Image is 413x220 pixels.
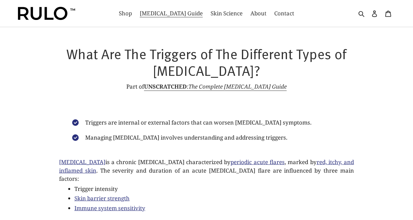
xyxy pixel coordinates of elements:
[250,9,266,17] span: About
[144,83,187,90] strong: UNSCRATCHED
[188,83,287,90] em: The Complete [MEDICAL_DATA] Guide
[140,9,203,17] span: [MEDICAL_DATA] Guide
[85,133,287,142] p: Managing [MEDICAL_DATA] involves understanding and addressing triggers.
[59,82,354,91] p: Part of
[59,158,105,166] a: [MEDICAL_DATA]
[59,158,354,183] p: is a chronic [MEDICAL_DATA] characterized by , marked by . The severity and duration of an acute ...
[74,185,354,193] p: Trigger intensity
[85,118,311,127] p: Triggers are internal or external factors that can worsen [MEDICAL_DATA] symptoms.
[271,8,297,19] a: Contact
[211,9,243,17] span: Skin Science
[116,8,135,19] a: Shop
[119,9,132,17] span: Shop
[136,8,206,19] a: [MEDICAL_DATA] Guide
[144,83,287,91] a: UNSCRATCHED:The Complete [MEDICAL_DATA] Guide
[247,8,270,19] a: About
[207,8,246,19] a: Skin Science
[274,9,294,17] span: Contact
[59,45,354,79] h1: What Are The Triggers of The Different Types of [MEDICAL_DATA]?
[230,158,285,166] a: periodic acute flares
[74,204,145,212] a: Immune system sensitivity
[59,158,354,175] a: red, itchy, and inflamed skin
[74,195,130,202] a: Skin barrier strength
[18,7,75,20] img: Rulo™ Skin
